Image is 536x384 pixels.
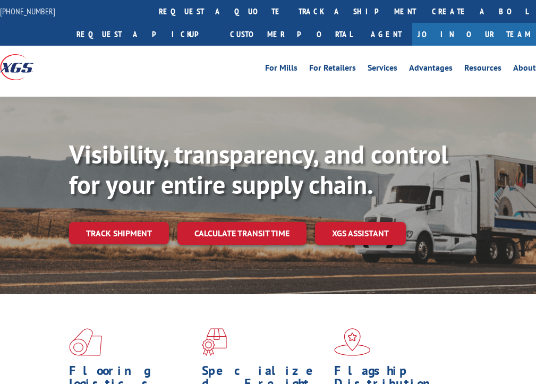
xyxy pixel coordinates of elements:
[315,222,406,245] a: XGS ASSISTANT
[464,64,501,75] a: Resources
[368,64,397,75] a: Services
[309,64,356,75] a: For Retailers
[69,23,222,46] a: Request a pickup
[265,64,297,75] a: For Mills
[69,328,102,356] img: xgs-icon-total-supply-chain-intelligence-red
[412,23,536,46] a: Join Our Team
[360,23,412,46] a: Agent
[69,138,448,201] b: Visibility, transparency, and control for your entire supply chain.
[69,222,169,244] a: Track shipment
[177,222,307,245] a: Calculate transit time
[222,23,360,46] a: Customer Portal
[334,328,371,356] img: xgs-icon-flagship-distribution-model-red
[513,64,536,75] a: About
[202,328,227,356] img: xgs-icon-focused-on-flooring-red
[409,64,453,75] a: Advantages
